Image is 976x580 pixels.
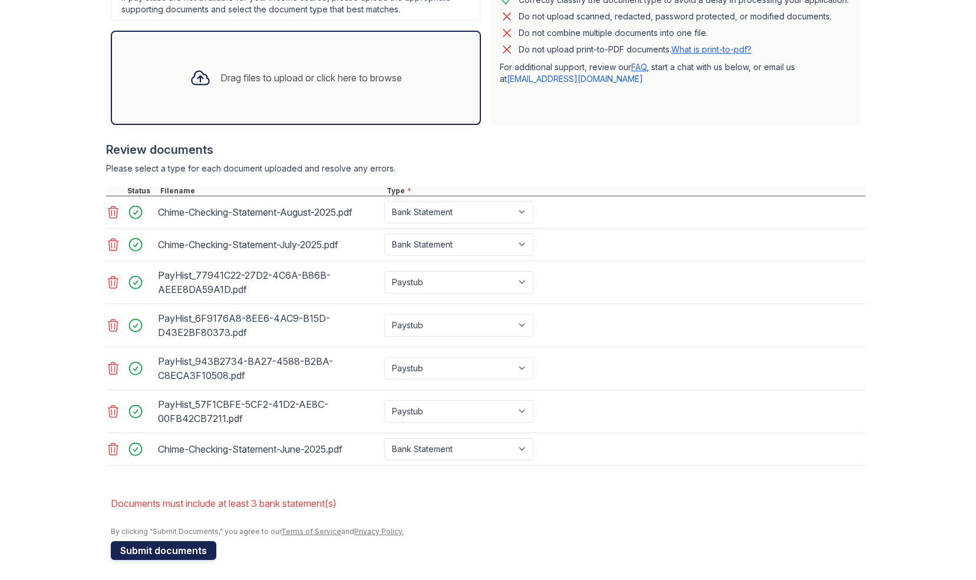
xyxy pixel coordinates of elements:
[158,186,384,196] div: Filename
[158,235,380,254] div: Chime-Checking-Statement-July-2025.pdf
[500,61,851,85] p: For additional support, review our , start a chat with us below, or email us at
[158,395,380,428] div: PayHist_57F1CBFE-5CF2-41D2-AE8C-00FB42CB7211.pdf
[507,74,643,84] a: [EMAIL_ADDRESS][DOMAIN_NAME]
[111,492,865,515] li: Documents must include at least 3 bank statement(s)
[106,163,865,174] div: Please select a type for each document uploaded and resolve any errors.
[111,527,865,536] div: By clicking "Submit Documents," you agree to our and
[158,440,380,459] div: Chime-Checking-Statement-June-2025.pdf
[671,44,751,54] a: What is print-to-pdf?
[158,352,380,385] div: PayHist_943B2734-BA27-4588-B2BA-C8ECA3F10508.pdf
[158,309,380,342] div: PayHist_6F9176A8-8EE6-4AC9-B15D-D43E2BF80373.pdf
[631,62,647,72] a: FAQ
[519,26,708,40] div: Do not combine multiple documents into one file.
[384,186,865,196] div: Type
[519,44,751,55] p: Do not upload print-to-PDF documents.
[158,266,380,299] div: PayHist_77941C22-27D2-4C6A-B86B-AEEE8DA59A1D.pdf
[106,141,865,158] div: Review documents
[111,541,216,560] button: Submit documents
[158,203,380,222] div: Chime-Checking-Statement-August-2025.pdf
[125,186,158,196] div: Status
[519,9,832,24] div: Do not upload scanned, redacted, password protected, or modified documents.
[354,527,404,536] a: Privacy Policy.
[220,71,402,85] div: Drag files to upload or click here to browse
[281,527,341,536] a: Terms of Service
